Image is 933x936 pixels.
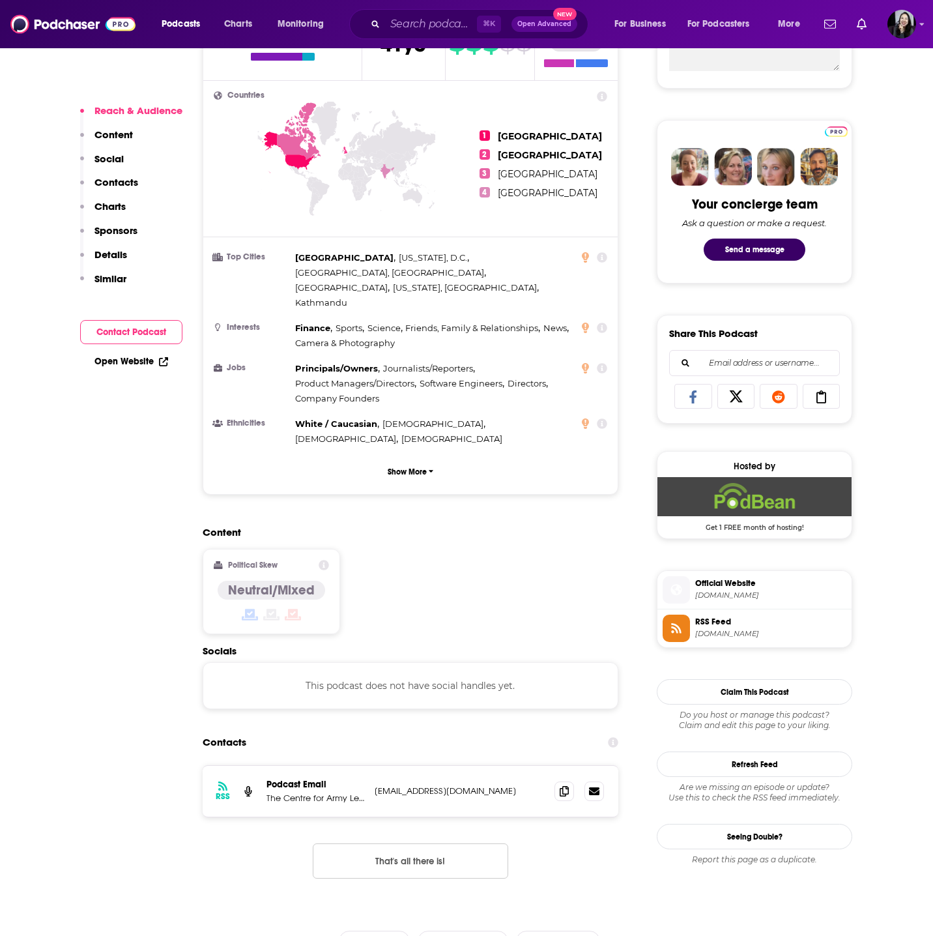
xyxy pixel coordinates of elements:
[543,323,567,333] span: News
[477,16,501,33] span: ⌘ K
[295,338,395,348] span: Camera & Photography
[80,224,137,248] button: Sponsors
[203,730,246,755] h2: Contacts
[393,280,539,295] span: ,
[94,128,133,141] p: Content
[94,104,182,117] p: Reach & Audience
[80,153,124,177] button: Social
[224,15,252,33] span: Charts
[480,168,490,179] span: 3
[679,14,769,35] button: open menu
[214,323,290,332] h3: Interests
[800,148,838,186] img: Jon Profile
[498,130,602,142] span: [GEOGRAPHIC_DATA]
[94,356,168,367] a: Open Website
[162,15,200,33] span: Podcasts
[94,248,127,261] p: Details
[480,149,490,160] span: 2
[295,321,332,336] span: ,
[498,168,597,180] span: [GEOGRAPHIC_DATA]
[94,200,126,212] p: Charts
[803,384,840,409] a: Copy Link
[543,321,569,336] span: ,
[295,378,414,388] span: Product Managers/Directors
[657,752,852,777] button: Refresh Feed
[401,433,502,444] span: [DEMOGRAPHIC_DATA]
[695,591,846,600] span: armyleadership.podbean.com
[605,14,682,35] button: open menu
[405,321,540,336] span: ,
[382,417,485,431] span: ,
[393,282,537,293] span: [US_STATE], [GEOGRAPHIC_DATA]
[383,363,473,373] span: Journalists/Reporters
[152,14,217,35] button: open menu
[704,239,805,261] button: Send a message
[336,323,362,333] span: Sports
[553,8,577,20] span: New
[80,128,133,153] button: Content
[295,280,390,295] span: ,
[228,582,315,598] h4: Neutral/Mixed
[10,12,136,37] img: Podchaser - Follow, Share and Rate Podcasts
[657,516,852,532] span: Get 1 FREE month of hosting!
[717,384,755,409] a: Share on X/Twitter
[94,224,137,237] p: Sponsors
[80,272,126,297] button: Similar
[887,10,916,38] span: Logged in as marypoffenroth
[663,576,846,604] a: Official Website[DOMAIN_NAME]
[94,153,124,165] p: Social
[295,363,378,373] span: Principals/Owners
[669,327,758,340] h3: Share This Podcast
[500,32,515,53] span: $
[295,417,379,431] span: ,
[757,148,795,186] img: Jules Profile
[657,710,852,720] span: Do you host or manage this podcast?
[480,187,490,197] span: 4
[511,16,577,32] button: Open AdvancedNew
[695,616,846,628] span: RSS Feed
[692,196,818,212] div: Your concierge team
[669,350,840,376] div: Search followers
[760,384,797,409] a: Share on Reddit
[278,15,324,33] span: Monitoring
[295,282,388,293] span: [GEOGRAPHIC_DATA]
[94,272,126,285] p: Similar
[295,250,395,265] span: ,
[657,461,852,472] div: Hosted by
[657,710,852,731] div: Claim and edit this page to your liking.
[508,378,546,388] span: Directors
[769,14,816,35] button: open menu
[657,679,852,705] button: Claim This Podcast
[94,176,138,188] p: Contacts
[614,15,666,33] span: For Business
[382,418,483,429] span: [DEMOGRAPHIC_DATA]
[695,578,846,589] span: Official Website
[375,785,544,797] p: [EMAIL_ADDRESS][DOMAIN_NAME]
[852,13,872,35] a: Show notifications dropdown
[80,320,182,344] button: Contact Podcast
[657,477,852,531] a: Podbean Deal: Get 1 FREE month of hosting!
[887,10,916,38] img: User Profile
[657,782,852,803] div: Are we missing an episode or update? Use this to check the RSS feed immediately.
[362,9,601,39] div: Search podcasts, credits, & more...
[498,187,597,199] span: [GEOGRAPHIC_DATA]
[399,250,469,265] span: ,
[516,32,531,53] span: $
[295,361,380,376] span: ,
[214,419,290,428] h3: Ethnicities
[266,779,364,790] p: Podcast Email
[295,393,379,403] span: Company Founders
[336,321,364,336] span: ,
[295,265,486,280] span: ,
[825,124,848,137] a: Pro website
[295,252,394,263] span: [GEOGRAPHIC_DATA]
[825,126,848,137] img: Podchaser Pro
[367,323,401,333] span: Science
[203,645,618,657] h2: Socials
[517,21,571,27] span: Open Advanced
[687,15,750,33] span: For Podcasters
[228,561,278,570] h2: Political Skew
[674,384,712,409] a: Share on Facebook
[819,13,841,35] a: Show notifications dropdown
[466,32,481,53] span: $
